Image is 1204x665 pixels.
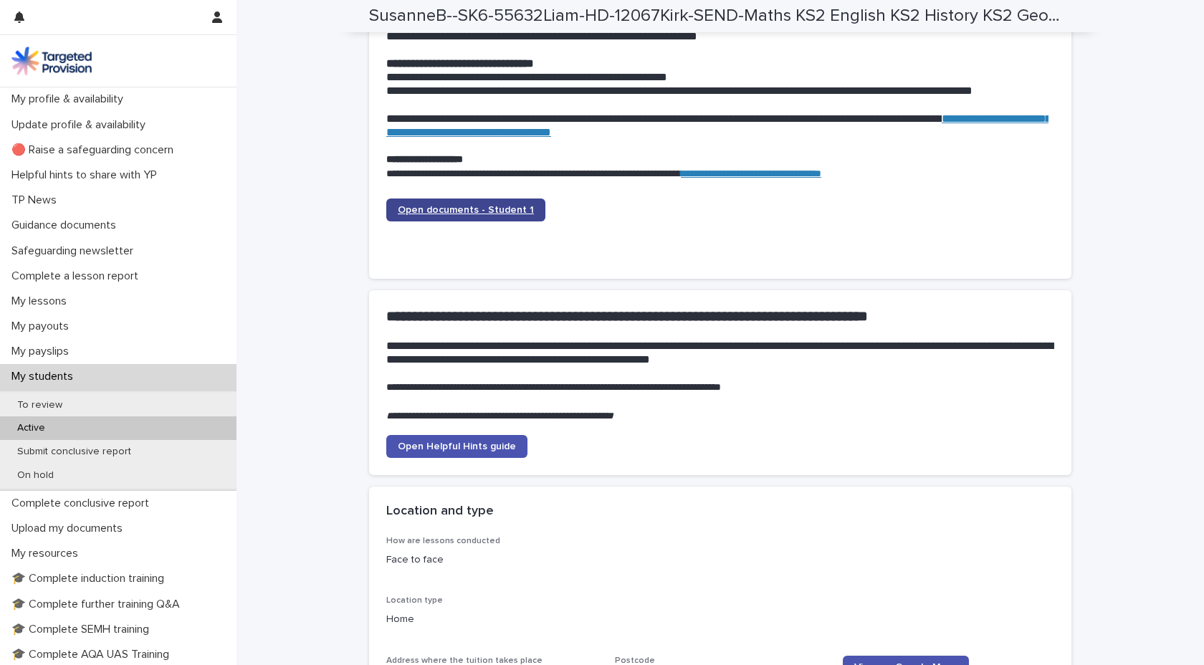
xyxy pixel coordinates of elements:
[6,547,90,560] p: My resources
[6,446,143,458] p: Submit conclusive report
[6,269,150,283] p: Complete a lesson report
[386,504,494,520] h2: Location and type
[6,219,128,232] p: Guidance documents
[386,612,1054,627] p: Home
[6,598,191,611] p: 🎓 Complete further training Q&A
[6,648,181,661] p: 🎓 Complete AQA UAS Training
[386,656,543,665] span: Address where the tuition takes place
[6,295,78,308] p: My lessons
[6,320,80,333] p: My payouts
[6,370,85,383] p: My students
[386,435,527,458] a: Open Helpful Hints guide
[398,441,516,451] span: Open Helpful Hints guide
[11,47,92,75] img: M5nRWzHhSzIhMunXDL62
[615,656,655,665] span: Postcode
[369,6,1066,27] h2: SusanneB--SK6-55632Liam-HD-12067Kirk-SEND-Maths KS2 English KS2 History KS2 Geography KS2-16364
[6,469,65,482] p: On hold
[386,537,500,545] span: How are lessons conducted
[6,422,57,434] p: Active
[6,345,80,358] p: My payslips
[6,497,161,510] p: Complete conclusive report
[6,118,157,132] p: Update profile & availability
[386,198,545,221] a: Open documents - Student 1
[6,522,134,535] p: Upload my documents
[6,193,68,207] p: TP News
[398,205,534,215] span: Open documents - Student 1
[6,244,145,258] p: Safeguarding newsletter
[386,552,598,568] p: Face to face
[6,623,161,636] p: 🎓 Complete SEMH training
[6,143,185,157] p: 🔴 Raise a safeguarding concern
[386,596,443,605] span: Location type
[6,399,74,411] p: To review
[6,572,176,585] p: 🎓 Complete induction training
[6,92,135,106] p: My profile & availability
[6,168,168,182] p: Helpful hints to share with YP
